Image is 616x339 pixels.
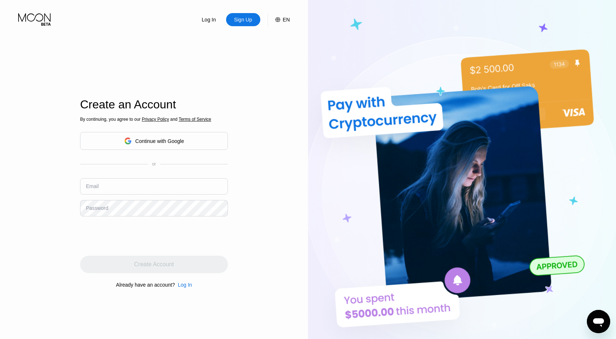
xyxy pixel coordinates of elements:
div: Create an Account [80,98,228,111]
div: Already have an account? [116,282,175,288]
div: Log In [178,282,192,288]
div: Continue with Google [135,138,184,144]
div: EN [268,13,290,26]
div: Continue with Google [80,132,228,150]
div: Log In [201,16,217,23]
div: By continuing, you agree to our [80,117,228,122]
div: Email [86,183,99,189]
span: Terms of Service [179,117,211,122]
div: EN [283,17,290,23]
div: Sign Up [233,16,253,23]
div: Sign Up [226,13,260,26]
div: Password [86,205,108,211]
iframe: reCAPTCHA [80,222,191,250]
span: Privacy Policy [142,117,169,122]
div: or [152,161,156,167]
iframe: Button to launch messaging window [587,310,610,333]
div: Log In [175,282,192,288]
div: Log In [192,13,226,26]
span: and [169,117,179,122]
